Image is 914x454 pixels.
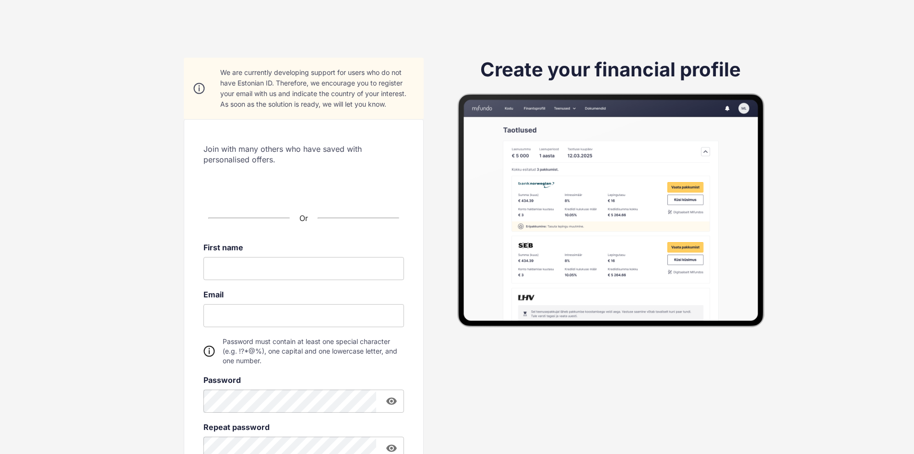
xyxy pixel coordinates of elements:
label: Password [203,375,404,385]
label: Repeat password [203,422,404,432]
span: Join with many others who have saved with personalised offers. [203,144,404,165]
div: We are currently developing support for users who do not have Estonian ID. Therefore, we encourag... [220,67,414,110]
span: Password must contain at least one special character (e.g. !?*@%), one capital and one lowercase ... [223,337,404,366]
h1: Create your financial profile [480,58,741,82]
label: First name [203,243,404,252]
label: Email [203,290,404,299]
iframe: Bejelentkezés Google-fiókkal gomb [222,173,385,195]
img: Example of score in phone [457,93,764,327]
span: Or [299,213,308,223]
